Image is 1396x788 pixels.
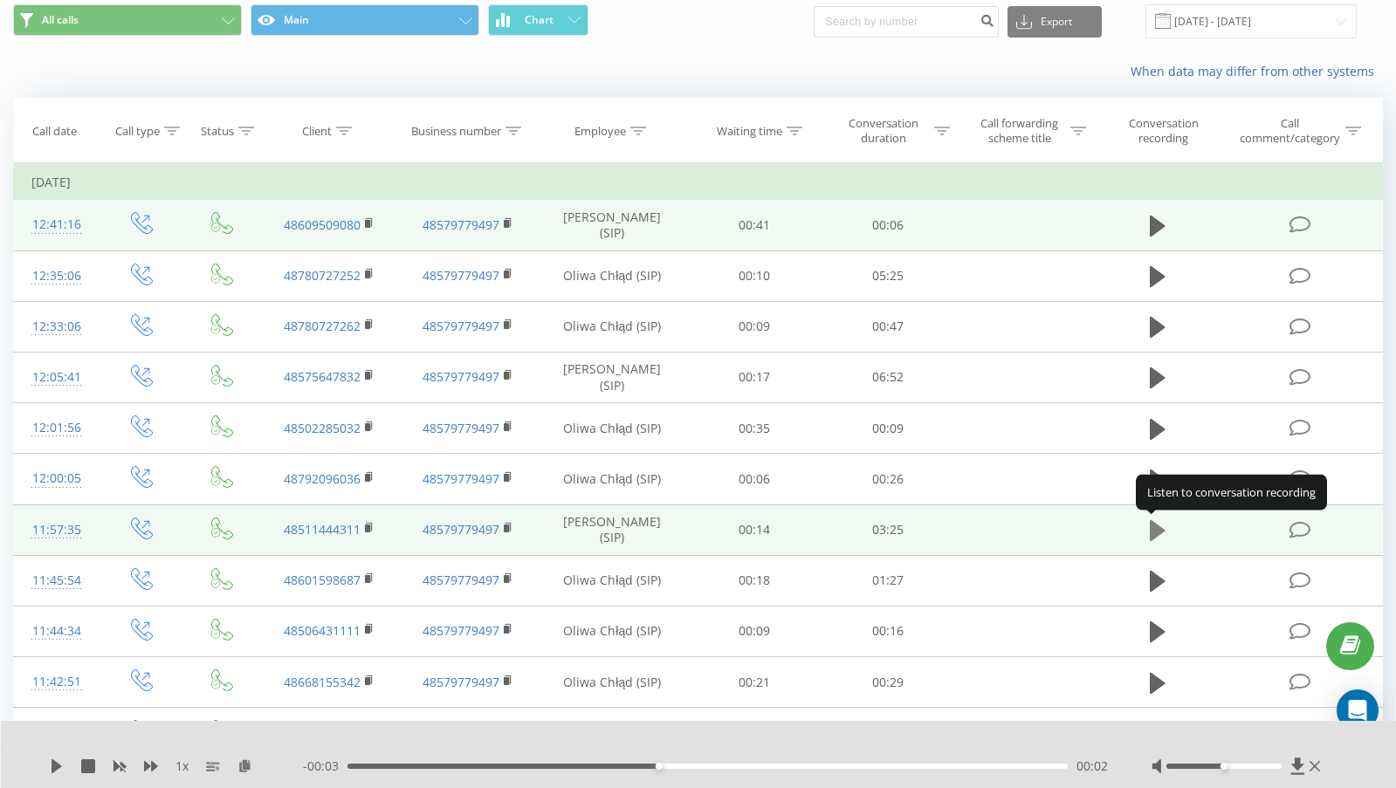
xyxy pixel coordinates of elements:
a: When data may differ from other systems [1131,63,1383,79]
td: Oliwa Chłąd (SIP) [538,555,687,606]
div: Call type [115,124,160,139]
div: 12:35:06 [31,259,81,293]
td: 00:09 [687,301,821,352]
div: Waiting time [717,124,782,139]
td: 00:02 [687,708,821,758]
a: 48511444311 [284,521,361,538]
a: 48575647832 [284,368,361,385]
td: 00:14 [687,504,821,555]
div: 12:05:41 [31,360,81,394]
td: Oliwa Chłąd (SIP) [538,403,687,454]
td: 00:35 [687,403,821,454]
td: 00:18 [687,555,821,606]
input: Search by number [814,6,999,38]
td: 00:03 [821,708,954,758]
div: 11:45:54 [31,564,81,598]
td: 01:27 [821,555,954,606]
a: 48502285032 [284,420,361,436]
a: 48579779497 [423,521,499,538]
td: Oliwa Chłąd (SIP) [538,250,687,301]
td: 00:29 [821,657,954,708]
td: Oliwa Chłąd (SIP) [538,708,687,758]
div: Listen to conversation recording [1136,475,1327,510]
div: Call comment/category [1239,116,1341,146]
td: 06:52 [821,352,954,402]
div: Business number [411,124,501,139]
a: 48579779497 [423,368,499,385]
td: Oliwa Chłąd (SIP) [538,657,687,708]
a: 48579779497 [423,572,499,588]
a: 48579779497 [423,470,499,487]
td: [PERSON_NAME] (SIP) [538,504,687,555]
td: 00:47 [821,301,954,352]
div: Accessibility label [656,763,663,770]
td: 00:10 [687,250,821,301]
td: 00:06 [687,454,821,504]
td: Oliwa Chłąd (SIP) [538,301,687,352]
a: 48601598687 [284,572,361,588]
a: 48579779497 [423,674,499,690]
div: 11:44:34 [31,614,81,648]
span: 00:02 [1076,757,1108,775]
td: 00:26 [821,454,954,504]
td: [PERSON_NAME] (SIP) [538,352,687,402]
div: Employee [574,124,626,139]
span: All calls [42,13,79,27]
div: Call forwarding scheme title [973,116,1066,146]
td: Oliwa Chłąd (SIP) [538,606,687,656]
div: 12:33:06 [31,310,81,344]
a: 48780727252 [284,267,361,284]
td: 00:41 [687,200,821,250]
div: 11:57:35 [31,513,81,547]
div: 12:00:05 [31,462,81,496]
div: 11:41:38 [31,716,81,750]
div: Conversation recording [1110,116,1218,146]
span: 1 x [175,757,189,775]
a: 48609509080 [284,216,361,233]
div: Accessibility label [1221,763,1228,770]
div: Conversation duration [836,116,930,146]
span: Chart [525,14,554,26]
a: 48668155342 [284,674,361,690]
a: 48780727262 [284,318,361,334]
td: 00:06 [821,200,954,250]
td: Oliwa Chłąd (SIP) [538,454,687,504]
div: 12:01:56 [31,411,81,445]
div: Call date [32,124,77,139]
td: 00:09 [821,403,954,454]
a: 48579779497 [423,318,499,334]
span: - 00:03 [303,757,347,775]
td: 05:25 [821,250,954,301]
a: 48579779497 [423,622,499,639]
div: Open Intercom Messenger [1337,689,1379,731]
div: Status [201,124,234,139]
button: All calls [13,4,242,36]
a: 48506431111 [284,622,361,639]
td: 00:09 [687,606,821,656]
a: 48792096036 [284,470,361,487]
td: 00:21 [687,657,821,708]
a: 48579779497 [423,216,499,233]
button: Chart [488,4,588,36]
button: Main [251,4,479,36]
td: [DATE] [14,165,1383,200]
a: 48579779497 [423,420,499,436]
td: 00:16 [821,606,954,656]
div: Client [302,124,332,139]
div: 12:41:16 [31,208,81,242]
td: 03:25 [821,504,954,555]
td: [PERSON_NAME] (SIP) [538,200,687,250]
a: 48579779497 [423,267,499,284]
button: Export [1007,6,1102,38]
td: 00:17 [687,352,821,402]
div: 11:42:51 [31,665,81,699]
